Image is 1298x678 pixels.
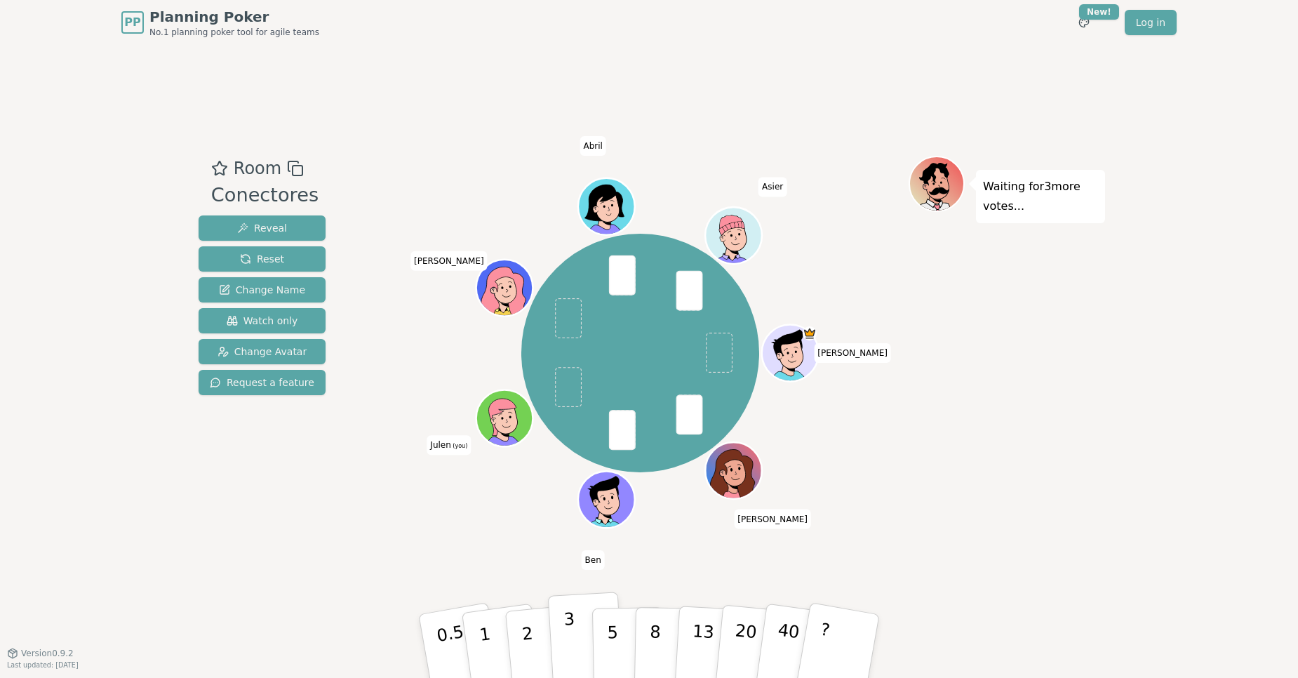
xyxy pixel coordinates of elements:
[410,251,488,271] span: Click to change your name
[219,283,305,297] span: Change Name
[218,345,307,359] span: Change Avatar
[240,252,284,266] span: Reset
[199,215,326,241] button: Reveal
[803,326,817,340] span: Juan is the host
[199,277,326,303] button: Change Name
[758,177,787,197] span: Click to change your name
[199,246,326,272] button: Reset
[199,370,326,395] button: Request a feature
[734,510,811,529] span: Click to change your name
[1079,4,1119,20] div: New!
[210,375,314,390] span: Request a feature
[234,156,281,181] span: Room
[1071,10,1097,35] button: New!
[211,156,228,181] button: Add as favourite
[983,177,1098,216] p: Waiting for 3 more votes...
[121,7,319,38] a: PPPlanning PokerNo.1 planning poker tool for agile teams
[227,314,298,328] span: Watch only
[237,221,287,235] span: Reveal
[427,435,471,455] span: Click to change your name
[451,443,468,449] span: (you)
[7,648,74,659] button: Version0.9.2
[580,136,605,156] span: Click to change your name
[7,661,79,669] span: Last updated: [DATE]
[479,392,532,445] button: Click to change your avatar
[211,181,319,210] div: Conectores
[814,343,891,363] span: Click to change your name
[149,7,319,27] span: Planning Poker
[199,339,326,364] button: Change Avatar
[124,14,140,31] span: PP
[1125,10,1177,35] a: Log in
[582,550,605,570] span: Click to change your name
[199,308,326,333] button: Watch only
[149,27,319,38] span: No.1 planning poker tool for agile teams
[21,648,74,659] span: Version 0.9.2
